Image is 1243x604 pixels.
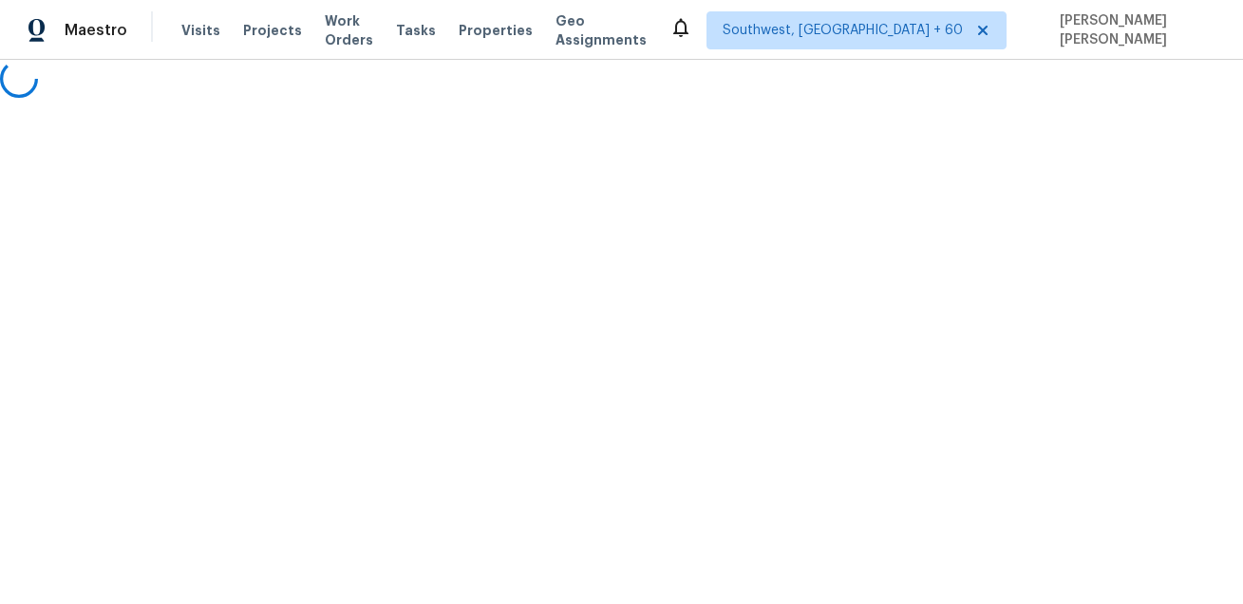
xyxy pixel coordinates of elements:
span: [PERSON_NAME] [PERSON_NAME] [1052,11,1215,49]
span: Geo Assignments [556,11,647,49]
span: Visits [181,21,220,40]
span: Work Orders [325,11,373,49]
span: Tasks [396,24,436,37]
span: Projects [243,21,302,40]
span: Maestro [65,21,127,40]
span: Southwest, [GEOGRAPHIC_DATA] + 60 [723,21,963,40]
span: Properties [459,21,533,40]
